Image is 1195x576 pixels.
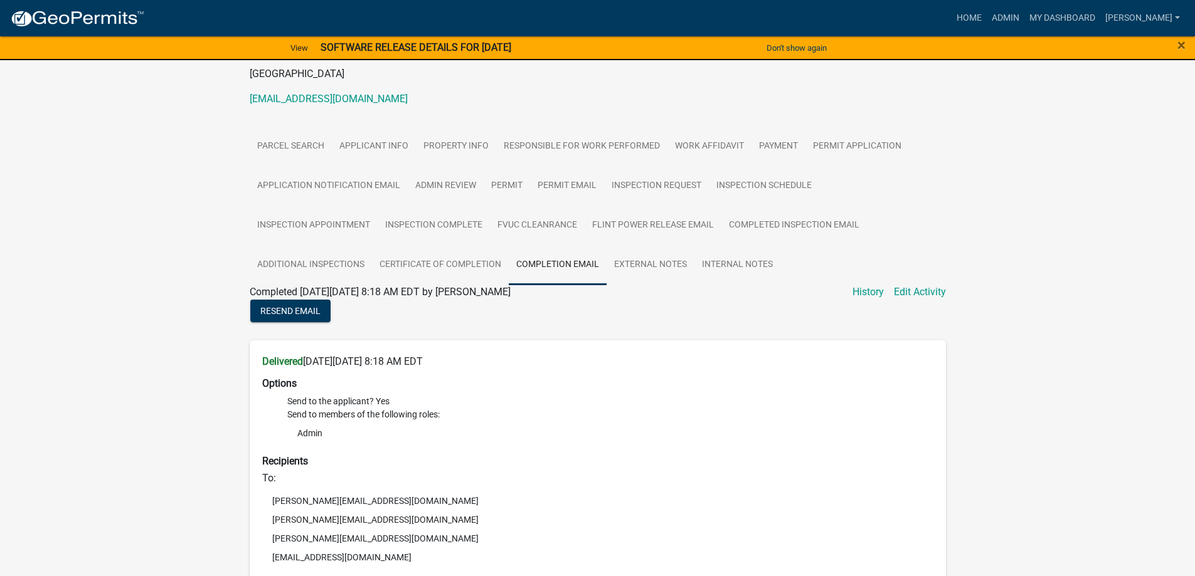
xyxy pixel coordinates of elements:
a: Flint Power Release Email [585,206,721,246]
button: Don't show again [762,38,832,58]
strong: SOFTWARE RELEASE DETAILS FOR [DATE] [321,41,511,53]
li: [PERSON_NAME][EMAIL_ADDRESS][DOMAIN_NAME] [262,510,933,529]
a: Admin [987,6,1024,30]
a: [PERSON_NAME] [1100,6,1185,30]
a: [EMAIL_ADDRESS][DOMAIN_NAME] [250,93,408,105]
strong: Recipients [262,455,308,467]
strong: Delivered [262,355,303,367]
a: History [852,285,884,300]
a: My Dashboard [1024,6,1100,30]
button: Close [1177,38,1186,53]
a: Permit Email [530,166,604,206]
span: Completed [DATE][DATE] 8:18 AM EDT by [PERSON_NAME] [250,286,511,298]
a: Work Affidavit [667,127,752,167]
a: Completed Inspection Email [721,206,867,246]
h6: To: [262,472,933,484]
a: External Notes [607,245,694,285]
a: Payment [752,127,805,167]
button: Resend Email [250,300,331,322]
li: Admin [287,424,933,442]
a: Admin Review [408,166,484,206]
a: Inspection Complete [378,206,490,246]
li: Send to the applicant? Yes [287,395,933,408]
a: Inspection Request [604,166,709,206]
a: FVUC Cleanrance [490,206,585,246]
a: Certificate of Completion [372,245,509,285]
a: Additional Inspections [250,245,372,285]
li: [EMAIL_ADDRESS][DOMAIN_NAME] [262,548,933,567]
li: [PERSON_NAME][EMAIL_ADDRESS][DOMAIN_NAME] [262,529,933,548]
li: [PERSON_NAME][EMAIL_ADDRESS][DOMAIN_NAME] [262,491,933,510]
a: Applicant Info [332,127,416,167]
a: Permit Application [805,127,909,167]
a: Home [952,6,987,30]
p: [GEOGRAPHIC_DATA] [250,66,946,81]
a: Internal Notes [694,245,780,285]
a: Inspection Schedule [709,166,819,206]
a: Property Info [416,127,496,167]
span: × [1177,36,1186,54]
li: Send to members of the following roles: [287,408,933,445]
h6: [DATE][DATE] 8:18 AM EDT [262,355,933,367]
a: Permit [484,166,530,206]
span: Resend Email [260,306,321,316]
a: Application Notification Email [250,166,408,206]
a: Completion Email [509,245,607,285]
a: Inspection Appointment [250,206,378,246]
a: Parcel search [250,127,332,167]
a: Responsible for Work performed [496,127,667,167]
a: Edit Activity [894,285,946,300]
strong: Options [262,377,297,389]
a: View [285,38,313,58]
